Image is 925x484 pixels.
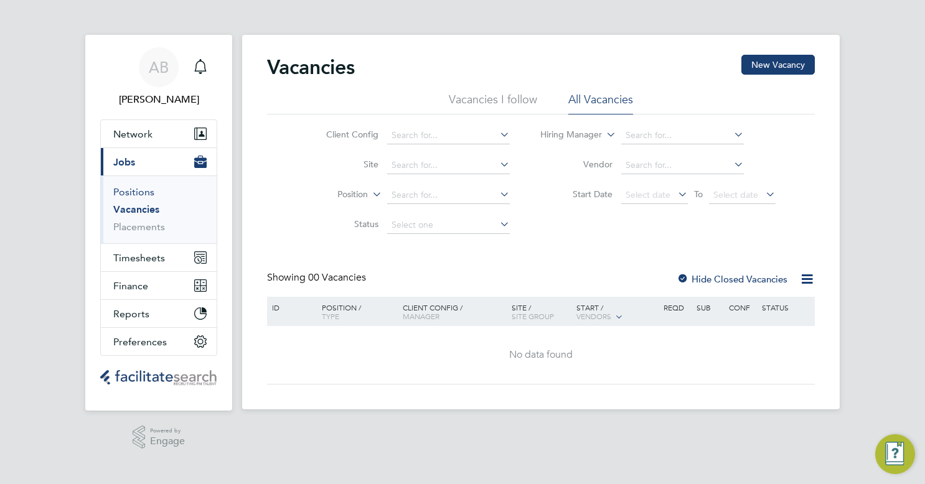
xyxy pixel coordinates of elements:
[307,218,378,230] label: Status
[312,297,400,327] div: Position /
[100,47,217,107] a: AB[PERSON_NAME]
[512,311,554,321] span: Site Group
[101,272,217,299] button: Finance
[875,434,915,474] button: Engage Resource Center
[307,159,378,170] label: Site
[113,252,165,264] span: Timesheets
[530,129,602,141] label: Hiring Manager
[621,127,744,144] input: Search for...
[101,148,217,175] button: Jobs
[573,297,660,328] div: Start /
[541,188,613,200] label: Start Date
[113,221,165,233] a: Placements
[322,311,339,321] span: Type
[100,368,217,388] a: Go to home page
[133,426,185,449] a: Powered byEngage
[113,308,149,320] span: Reports
[113,336,167,348] span: Preferences
[387,157,510,174] input: Search for...
[269,348,813,361] div: No data found
[113,128,153,140] span: Network
[621,157,744,174] input: Search for...
[693,297,726,318] div: Sub
[296,188,368,201] label: Position
[576,311,611,321] span: Vendors
[267,271,369,284] div: Showing
[101,244,217,271] button: Timesheets
[759,297,813,318] div: Status
[149,59,169,75] span: AB
[509,297,574,327] div: Site /
[150,436,185,447] span: Engage
[150,426,185,436] span: Powered by
[101,175,217,243] div: Jobs
[713,189,758,200] span: Select date
[100,369,217,388] img: facilitatesearch-logo-retina.png
[307,129,378,140] label: Client Config
[85,35,232,411] nav: Main navigation
[101,328,217,355] button: Preferences
[541,159,613,170] label: Vendor
[387,216,510,234] input: Select one
[100,92,217,107] span: Adam Beadle
[449,92,537,114] li: Vacancies I follow
[677,273,787,285] label: Hide Closed Vacancies
[269,297,312,318] div: ID
[113,280,148,292] span: Finance
[113,186,154,198] a: Positions
[403,311,439,321] span: Manager
[626,189,670,200] span: Select date
[308,271,366,284] span: 00 Vacancies
[113,156,135,168] span: Jobs
[267,55,355,80] h2: Vacancies
[690,186,707,202] span: To
[101,120,217,147] button: Network
[387,127,510,144] input: Search for...
[387,187,510,204] input: Search for...
[101,300,217,327] button: Reports
[726,297,758,318] div: Conf
[113,203,159,215] a: Vacancies
[660,297,693,318] div: Reqd
[568,92,633,114] li: All Vacancies
[741,55,815,75] button: New Vacancy
[400,297,509,327] div: Client Config /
